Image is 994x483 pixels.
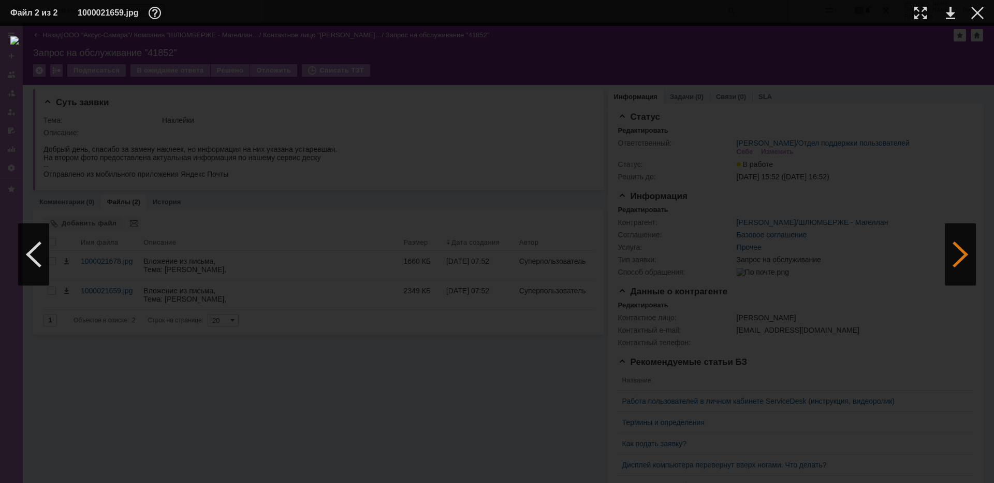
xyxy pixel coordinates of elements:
[18,223,49,286] div: Предыдущий файл
[971,7,984,19] div: Закрыть окно (Esc)
[78,7,164,19] div: 1000021659.jpg
[149,7,164,19] div: Дополнительная информация о файле (F11)
[945,223,976,286] div: Следующий файл
[914,7,927,19] div: Увеличить масштаб
[10,36,984,473] img: download
[10,9,62,17] div: Файл 2 из 2
[946,7,955,19] div: Скачать файл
